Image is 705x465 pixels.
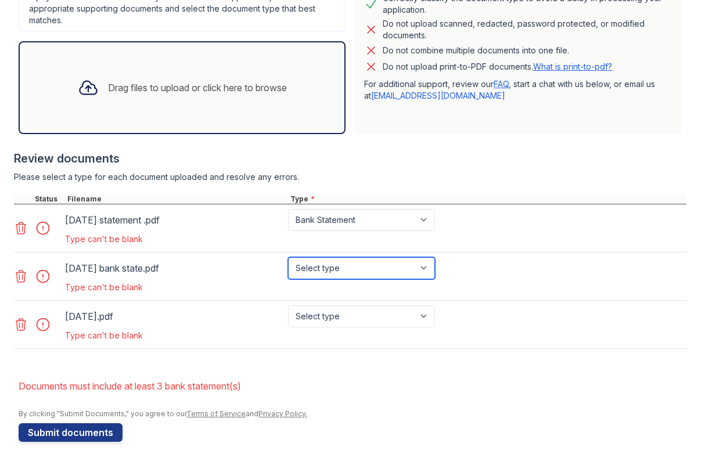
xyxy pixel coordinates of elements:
a: FAQ [494,79,509,89]
div: Status [33,194,65,204]
div: By clicking "Submit Documents," you agree to our and [19,409,686,419]
li: Documents must include at least 3 bank statement(s) [19,374,686,398]
div: Please select a type for each document uploaded and resolve any errors. [14,171,686,183]
a: [EMAIL_ADDRESS][DOMAIN_NAME] [371,91,505,100]
div: [DATE] bank state.pdf [65,259,283,277]
div: Type can't be blank [65,330,437,341]
div: Type can't be blank [65,233,437,245]
p: For additional support, review our , start a chat with us below, or email us at [364,78,672,102]
a: Terms of Service [186,409,246,418]
button: Submit documents [19,423,123,442]
div: Review documents [14,150,686,167]
a: What is print-to-pdf? [533,62,612,71]
div: Type [288,194,686,204]
div: Drag files to upload or click here to browse [108,81,287,95]
div: Do not upload scanned, redacted, password protected, or modified documents. [383,18,672,41]
div: Filename [65,194,288,204]
div: [DATE] statement .pdf [65,211,283,229]
div: Type can't be blank [65,282,437,293]
div: [DATE].pdf [65,307,283,326]
p: Do not upload print-to-PDF documents. [383,61,612,73]
div: Do not combine multiple documents into one file. [383,44,569,57]
a: Privacy Policy. [258,409,307,418]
